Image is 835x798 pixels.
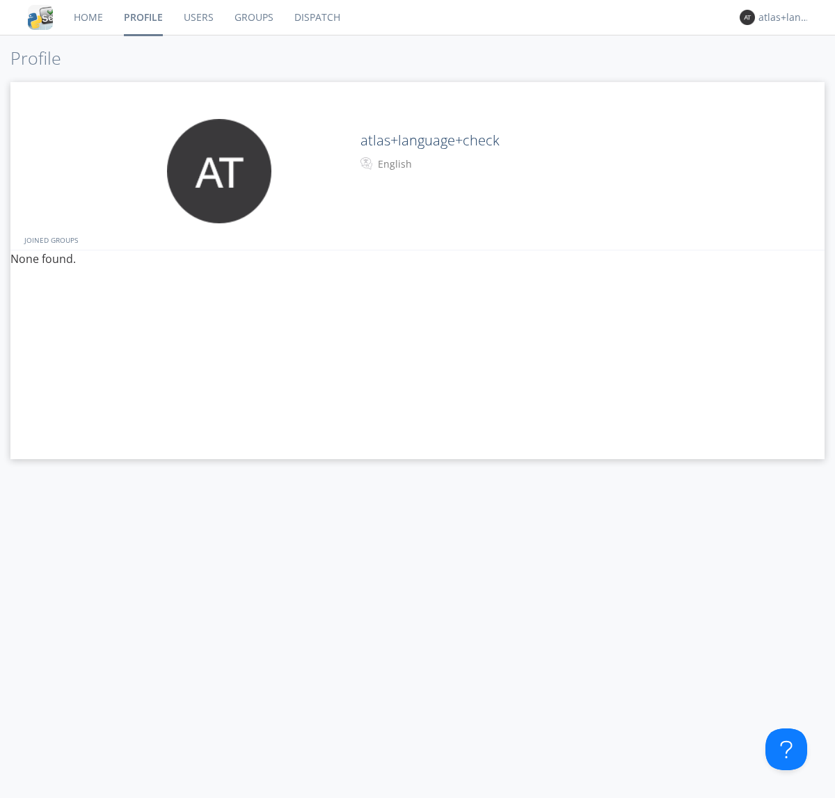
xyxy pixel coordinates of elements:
iframe: Toggle Customer Support [765,728,807,770]
h1: Profile [10,49,825,68]
div: JOINED GROUPS [21,230,821,250]
img: 373638.png [167,119,271,223]
p: None found. [10,250,825,269]
div: atlas+language+check [758,10,811,24]
img: In groups with Translation enabled, your messages will be automatically translated to and from th... [360,155,374,172]
img: cddb5a64eb264b2086981ab96f4c1ba7 [28,5,53,30]
img: 373638.png [740,10,755,25]
div: English [378,157,494,171]
h2: atlas+language+check [360,133,747,148]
